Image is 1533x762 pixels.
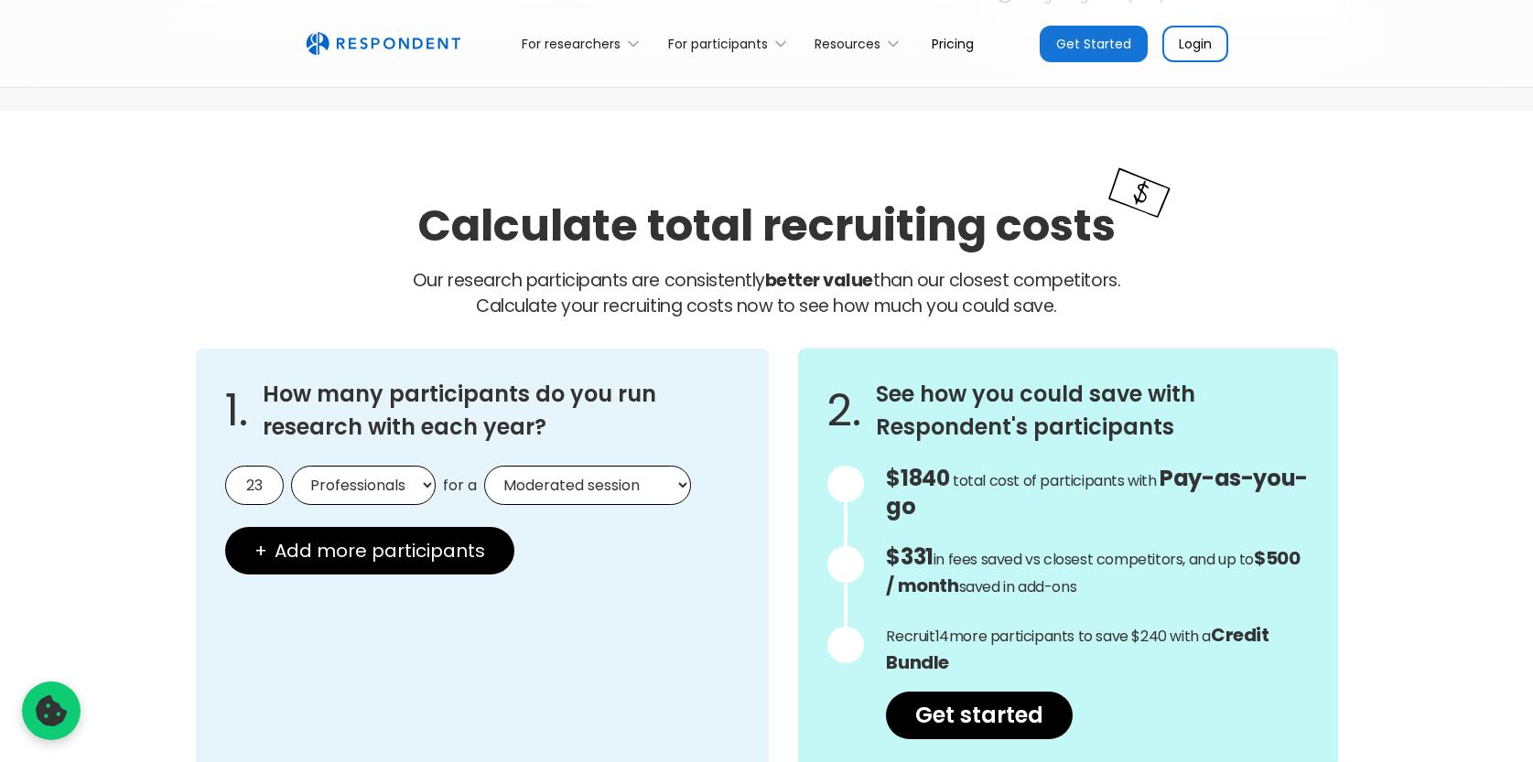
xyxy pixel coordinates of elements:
strong: better value [765,268,873,293]
div: For participants [668,35,768,53]
img: Untitled UI logotext [306,32,460,56]
span: 14 [935,626,949,647]
div: For researchers [522,35,621,53]
h2: Calculate total recruiting costs [417,195,1116,256]
p: in fees saved vs closest competitors, and up to saved in add-ons [886,544,1308,600]
span: Pay-as-you-go [886,463,1307,521]
p: Recruit more participants to save $240 with a [886,622,1308,677]
div: Resources [815,35,880,53]
span: 2. [827,402,861,420]
h3: See how you could save with Respondent's participants [876,378,1308,444]
a: Pricing [917,22,988,65]
a: Get Started [1040,26,1148,62]
span: 1. [225,402,248,420]
a: Get started [886,692,1073,739]
div: For researchers [512,22,657,65]
span: Calculate your recruiting costs now to see how much you could save. [476,294,1057,318]
p: Our research participants are consistently than our closest competitors. [196,268,1338,319]
h3: How many participants do you run research with each year? [263,378,740,444]
span: for a [443,477,477,495]
button: + Add more participants [225,527,514,574]
div: For participants [657,22,804,65]
span: total cost of participants with [953,470,1157,491]
span: $1840 [886,463,949,493]
span: Add more participants [275,542,485,560]
span: $331 [886,542,933,572]
a: home [306,32,460,56]
span: + [254,542,267,560]
div: Resources [804,22,917,65]
a: Login [1162,26,1228,62]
